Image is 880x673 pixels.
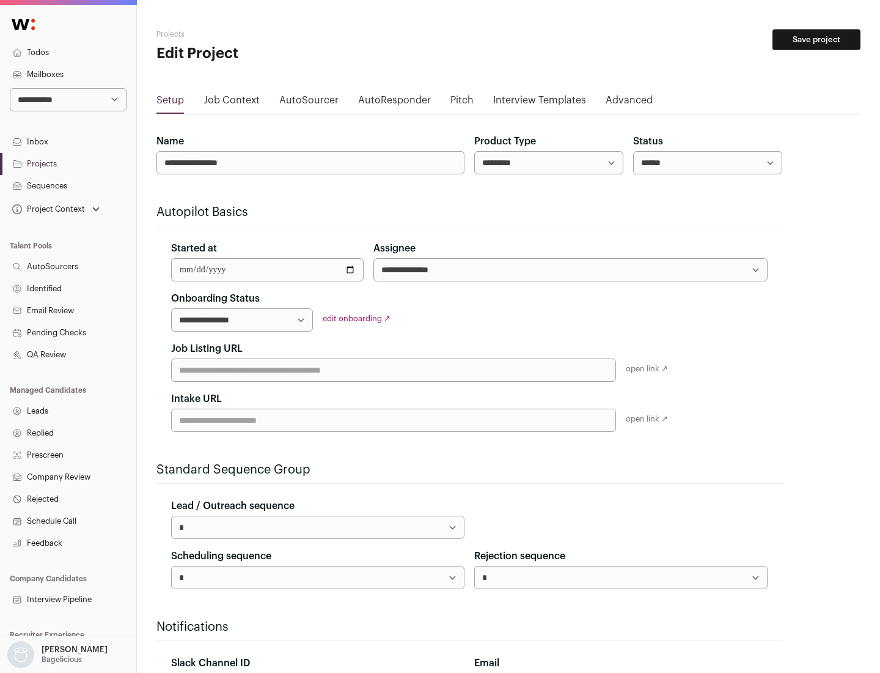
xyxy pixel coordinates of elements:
[156,44,391,64] h1: Edit Project
[171,549,271,563] label: Scheduling sequence
[156,204,782,221] h2: Autopilot Basics
[5,12,42,37] img: Wellfound
[493,93,586,113] a: Interview Templates
[42,655,82,664] p: Bagelicious
[772,29,860,50] button: Save project
[474,549,565,563] label: Rejection sequence
[156,134,184,149] label: Name
[279,93,339,113] a: AutoSourcer
[171,392,222,406] label: Intake URL
[7,641,34,668] img: nopic.png
[42,645,108,655] p: [PERSON_NAME]
[5,641,110,668] button: Open dropdown
[171,291,260,306] label: Onboarding Status
[156,461,782,478] h2: Standard Sequence Group
[171,499,295,513] label: Lead / Outreach sequence
[323,314,391,322] a: edit onboarding ↗
[156,29,391,39] h2: Projects
[171,656,250,671] label: Slack Channel ID
[474,656,768,671] div: Email
[156,619,782,636] h2: Notifications
[358,93,431,113] a: AutoResponder
[373,241,416,256] label: Assignee
[204,93,260,113] a: Job Context
[606,93,653,113] a: Advanced
[10,204,85,214] div: Project Context
[171,341,243,356] label: Job Listing URL
[474,134,536,149] label: Product Type
[633,134,663,149] label: Status
[450,93,474,113] a: Pitch
[10,201,102,218] button: Open dropdown
[171,241,217,256] label: Started at
[156,93,184,113] a: Setup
